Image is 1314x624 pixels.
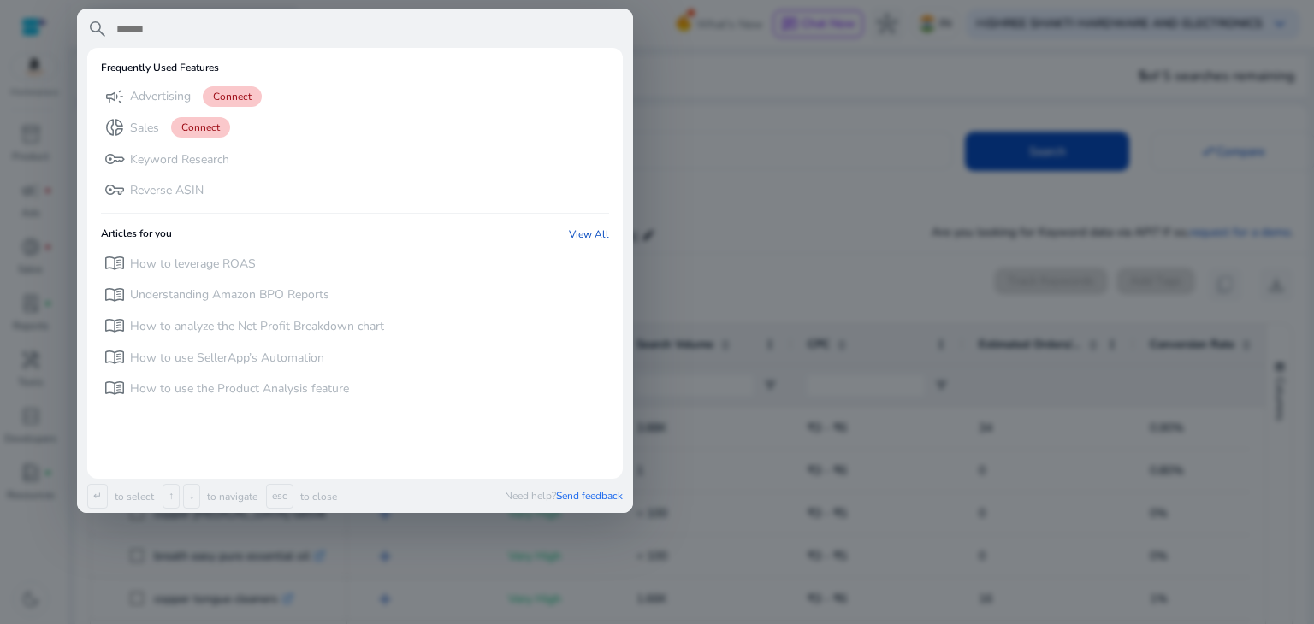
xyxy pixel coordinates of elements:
p: How to analyze the Net Profit Breakdown chart [130,318,384,335]
span: Connect [171,117,230,138]
span: vpn_key [104,180,125,200]
span: ↵ [87,484,108,509]
p: How to use the Product Analysis feature [130,380,349,397]
p: to select [111,490,154,503]
p: Advertising [130,88,191,105]
span: menu_book [104,347,125,368]
h6: Frequently Used Features [101,62,219,74]
span: menu_book [104,315,125,336]
p: Sales [130,120,159,137]
p: How to leverage ROAS [130,256,256,273]
span: ↑ [163,484,180,509]
p: Keyword Research [130,151,229,168]
span: Connect [203,86,262,107]
span: Send feedback [556,489,623,503]
span: menu_book [104,253,125,274]
p: Reverse ASIN [130,182,204,199]
span: donut_small [104,117,125,138]
p: Need help? [505,489,623,503]
span: campaign [104,86,125,107]
span: key [104,149,125,169]
p: to navigate [204,490,257,503]
span: esc [266,484,293,509]
p: How to use SellerApp’s Automation [130,350,324,367]
p: to close [297,490,337,503]
span: menu_book [104,378,125,398]
span: ↓ [183,484,200,509]
a: View All [569,227,609,241]
p: Understanding Amazon BPO Reports [130,286,329,303]
span: menu_book [104,285,125,305]
h6: Articles for you [101,227,172,241]
span: search [87,19,108,39]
